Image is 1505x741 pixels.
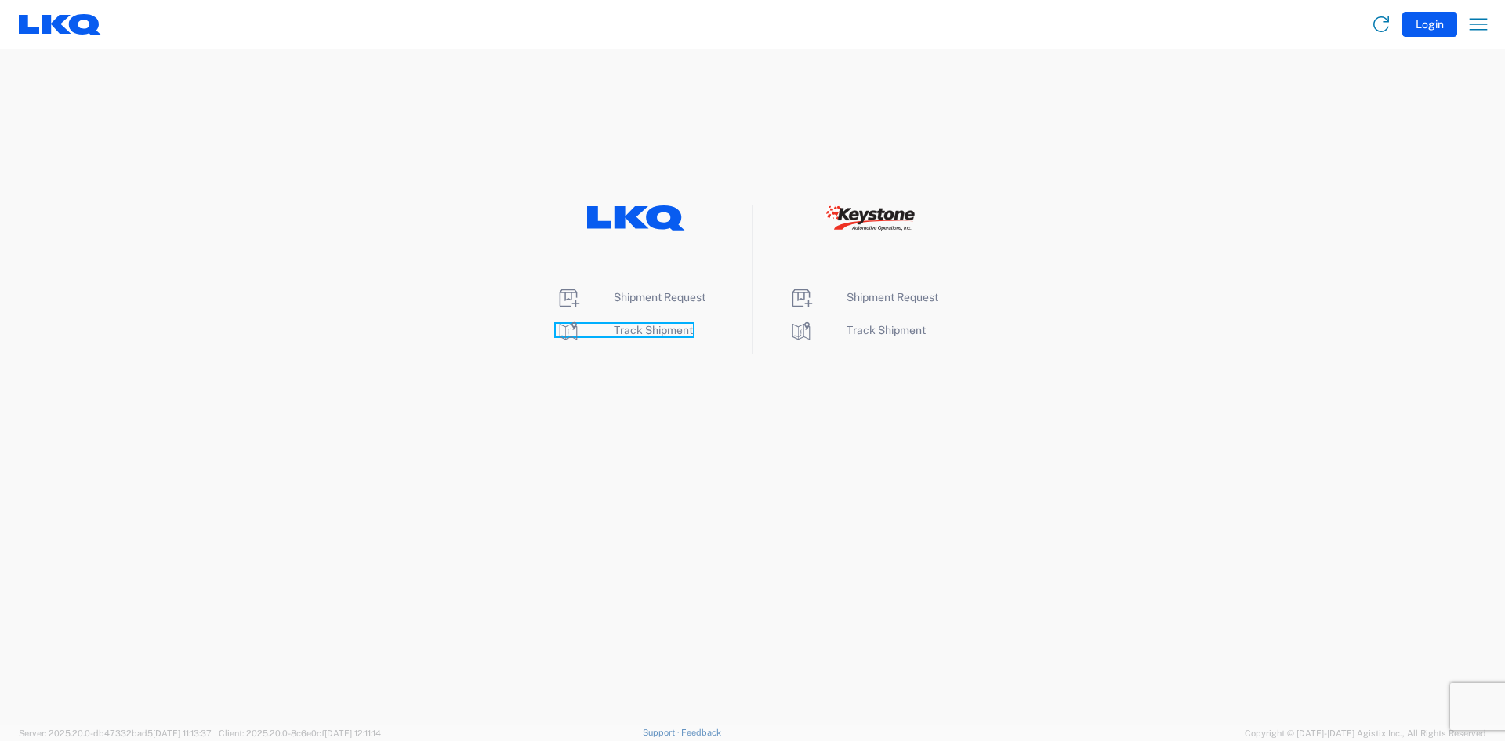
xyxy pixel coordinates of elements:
a: Feedback [681,728,721,737]
span: Server: 2025.20.0-db47332bad5 [19,728,212,738]
span: [DATE] 12:11:14 [325,728,381,738]
span: Shipment Request [847,291,938,303]
span: Copyright © [DATE]-[DATE] Agistix Inc., All Rights Reserved [1245,726,1486,740]
a: Track Shipment [789,324,926,336]
span: Shipment Request [614,291,705,303]
a: Track Shipment [556,324,693,336]
button: Login [1402,12,1457,37]
span: Client: 2025.20.0-8c6e0cf [219,728,381,738]
a: Shipment Request [789,291,938,303]
a: Shipment Request [556,291,705,303]
span: [DATE] 11:13:37 [153,728,212,738]
a: Support [643,728,682,737]
span: Track Shipment [614,324,693,336]
span: Track Shipment [847,324,926,336]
